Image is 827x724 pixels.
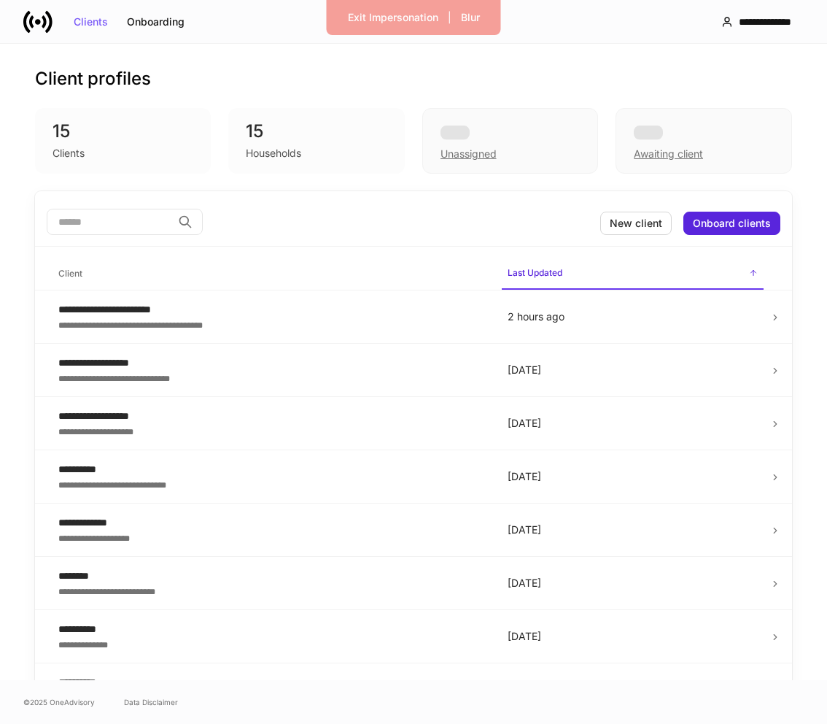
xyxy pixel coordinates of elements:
[693,218,771,228] div: Onboard clients
[127,17,185,27] div: Onboarding
[53,120,193,143] div: 15
[348,12,438,23] div: Exit Impersonation
[508,309,758,324] p: 2 hours ago
[508,469,758,484] p: [DATE]
[23,696,95,708] span: © 2025 OneAdvisory
[338,6,448,29] button: Exit Impersonation
[74,17,108,27] div: Clients
[58,266,82,280] h6: Client
[610,218,662,228] div: New client
[35,67,151,90] h3: Client profiles
[124,696,178,708] a: Data Disclaimer
[246,120,387,143] div: 15
[246,146,301,161] div: Households
[53,146,85,161] div: Clients
[508,629,758,644] p: [DATE]
[683,212,780,235] button: Onboard clients
[616,108,792,174] div: Awaiting client
[508,523,758,537] p: [DATE]
[508,416,758,431] p: [DATE]
[502,258,764,290] span: Last Updated
[508,266,562,280] h6: Last Updated
[64,10,117,34] button: Clients
[461,12,480,23] div: Blur
[440,147,497,161] div: Unassigned
[53,259,490,289] span: Client
[634,147,703,161] div: Awaiting client
[508,363,758,377] p: [DATE]
[508,576,758,590] p: [DATE]
[451,6,489,29] button: Blur
[422,108,599,174] div: Unassigned
[600,212,672,235] button: New client
[117,10,194,34] button: Onboarding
